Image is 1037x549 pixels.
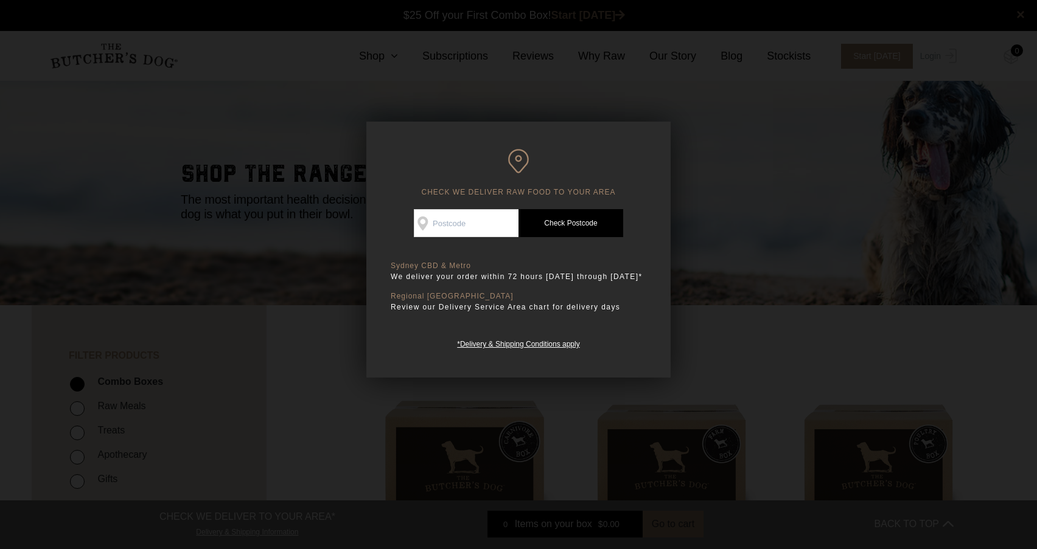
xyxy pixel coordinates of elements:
p: We deliver your order within 72 hours [DATE] through [DATE]* [391,271,646,283]
p: Sydney CBD & Metro [391,261,646,271]
input: Postcode [414,209,518,237]
p: Review our Delivery Service Area chart for delivery days [391,301,646,313]
a: Check Postcode [518,209,623,237]
a: *Delivery & Shipping Conditions apply [457,337,579,348]
p: Regional [GEOGRAPHIC_DATA] [391,292,646,301]
h6: CHECK WE DELIVER RAW FOOD TO YOUR AREA [391,149,646,197]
